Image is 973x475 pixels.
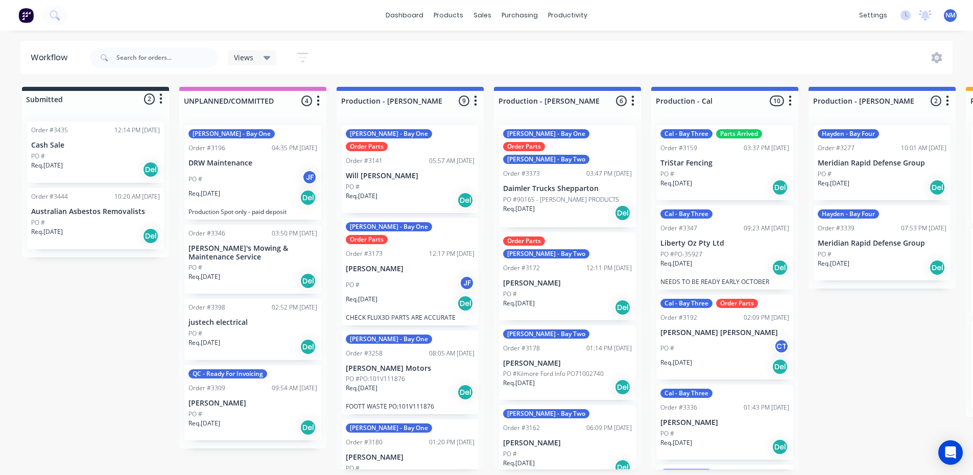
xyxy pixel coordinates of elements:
div: Order Parts [503,142,545,151]
a: dashboard [381,8,429,23]
div: Del [772,359,788,375]
div: Del [300,189,316,206]
div: Order #3173 [346,249,383,258]
p: [PERSON_NAME] [503,279,632,288]
div: 09:54 AM [DATE] [272,384,317,393]
div: 10:20 AM [DATE] [114,192,160,201]
div: Del [457,295,473,312]
p: Meridian Rapid Defense Group [818,159,946,168]
div: Order #3172 [503,264,540,273]
p: [PERSON_NAME] [PERSON_NAME] [660,328,789,337]
div: Order #3346 [188,229,225,238]
p: FOOTT WASTE PO:101V111876 [346,402,474,410]
div: 03:37 PM [DATE] [744,144,789,153]
div: Cal - Bay Three [660,129,713,138]
p: DRW Maintenance [188,159,317,168]
div: Cal - Bay ThreeParts ArrivedOrder #315903:37 PM [DATE]TriStar FencingPO #Req.[DATE]Del [656,125,793,200]
div: Order #3178 [503,344,540,353]
div: Order #3196 [188,144,225,153]
div: Cal - Bay ThreeOrder PartsOrder #319202:09 PM [DATE][PERSON_NAME] [PERSON_NAME]PO #CTReq.[DATE]Del [656,295,793,380]
p: PO #PO-35927 [660,250,702,259]
div: sales [468,8,496,23]
p: Req. [DATE] [818,179,849,188]
p: Req. [DATE] [188,272,220,281]
p: CHECK FLUX3D PARTS ARE ACCURATE [346,314,474,321]
div: Del [929,259,945,276]
p: [PERSON_NAME] Motors [346,364,474,373]
div: Order Parts [346,235,388,244]
div: Order #3162 [503,423,540,433]
p: Req. [DATE] [660,259,692,268]
div: QC - Ready For Invoicing [188,369,267,378]
p: PO # [660,170,674,179]
p: Req. [DATE] [188,338,220,347]
div: 01:20 PM [DATE] [429,438,474,447]
div: Hayden - Bay FourOrder #327710:01 AM [DATE]Meridian Rapid Defense GroupPO #Req.[DATE]Del [814,125,951,200]
p: PO # [346,280,360,290]
div: [PERSON_NAME] - Bay One [188,129,275,138]
p: [PERSON_NAME] [346,265,474,273]
div: 09:23 AM [DATE] [744,224,789,233]
p: TriStar Fencing [660,159,789,168]
div: Order #3347 [660,224,697,233]
div: QC - Ready For InvoicingOrder #330909:54 AM [DATE][PERSON_NAME]PO #Req.[DATE]Del [184,365,321,440]
p: Meridian Rapid Defense Group [818,239,946,248]
p: Daimler Trucks Shepparton [503,184,632,193]
div: Del [614,299,631,316]
div: Order #3309 [188,384,225,393]
p: Liberty Oz Pty Ltd [660,239,789,248]
div: 07:53 PM [DATE] [901,224,946,233]
p: Req. [DATE] [346,192,377,201]
p: PO # [818,250,832,259]
div: Del [143,228,159,244]
p: PO # [503,290,517,299]
p: PO # [188,263,202,272]
div: 10:01 AM [DATE] [901,144,946,153]
div: Del [772,259,788,276]
p: Req. [DATE] [660,358,692,367]
div: Del [300,419,316,436]
div: Hayden - Bay Four [818,209,879,219]
div: [PERSON_NAME] - Bay One [346,129,432,138]
p: PO # [31,152,45,161]
div: 02:52 PM [DATE] [272,303,317,312]
div: Order #3180 [346,438,383,447]
p: PO # [346,464,360,473]
div: 12:11 PM [DATE] [586,264,632,273]
div: Parts Arrived [716,129,762,138]
p: Req. [DATE] [31,161,63,170]
div: [PERSON_NAME] - Bay OneOrder Parts[PERSON_NAME] - Bay TwoOrder #337303:47 PM [DATE]Daimler Trucks... [499,125,636,227]
p: PO # [188,329,202,338]
p: Req. [DATE] [31,227,63,236]
div: Order #3192 [660,313,697,322]
div: [PERSON_NAME] - Bay OneOrder PartsOrder #317312:17 PM [DATE][PERSON_NAME]PO #JFReq.[DATE]DelCHECK... [342,218,479,325]
p: Production Spot only - paid deposit [188,208,317,216]
div: Del [300,339,316,355]
p: Req. [DATE] [188,419,220,428]
p: [PERSON_NAME] [188,399,317,408]
div: 01:14 PM [DATE] [586,344,632,353]
p: PO # [188,410,202,419]
span: NM [945,11,956,20]
p: PO #PO:101V111876 [346,374,405,384]
p: Cash Sale [31,141,160,150]
div: 03:50 PM [DATE] [272,229,317,238]
div: Del [300,273,316,289]
div: settings [854,8,892,23]
div: [PERSON_NAME] - Bay OneOrder #325808:05 AM [DATE][PERSON_NAME] MotorsPO #PO:101V111876Req.[DATE]D... [342,330,479,415]
div: products [429,8,468,23]
p: PO # [188,175,202,184]
p: Req. [DATE] [346,384,377,393]
p: Req. [DATE] [346,295,377,304]
div: Open Intercom Messenger [938,440,963,465]
p: [PERSON_NAME] [660,418,789,427]
p: Req. [DATE] [660,438,692,447]
input: Search for orders... [116,47,218,68]
p: PO #90165 - [PERSON_NAME] PRODUCTS [503,195,619,204]
div: [PERSON_NAME] - Bay One [503,129,589,138]
div: Order #344410:20 AM [DATE]Australian Asbestos RemovalistsPO #Req.[DATE]Del [27,188,164,249]
div: [PERSON_NAME] - Bay Two [503,155,589,164]
div: [PERSON_NAME] - Bay Two [503,409,589,418]
p: PO # [503,449,517,459]
div: Order Parts [346,142,388,151]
